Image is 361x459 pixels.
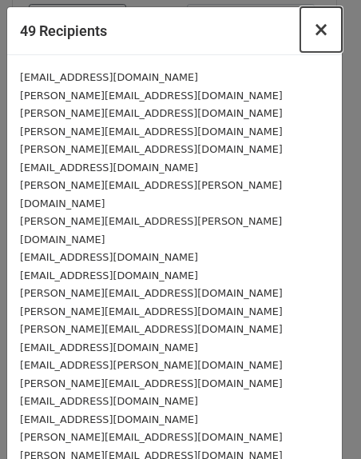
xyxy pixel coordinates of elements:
small: [PERSON_NAME][EMAIL_ADDRESS][DOMAIN_NAME] [20,323,283,335]
small: [PERSON_NAME][EMAIL_ADDRESS][PERSON_NAME][DOMAIN_NAME] [20,179,282,210]
small: [PERSON_NAME][EMAIL_ADDRESS][DOMAIN_NAME] [20,431,283,443]
small: [PERSON_NAME][EMAIL_ADDRESS][DOMAIN_NAME] [20,143,283,155]
button: Close [300,7,342,52]
small: [EMAIL_ADDRESS][PERSON_NAME][DOMAIN_NAME] [20,359,283,371]
small: [EMAIL_ADDRESS][DOMAIN_NAME] [20,413,198,425]
small: [EMAIL_ADDRESS][DOMAIN_NAME] [20,341,198,353]
h5: 49 Recipients [20,20,107,42]
iframe: Chat Widget [281,382,361,459]
span: × [313,18,329,41]
small: [PERSON_NAME][EMAIL_ADDRESS][DOMAIN_NAME] [20,126,283,138]
small: [EMAIL_ADDRESS][DOMAIN_NAME] [20,71,198,83]
small: [EMAIL_ADDRESS][DOMAIN_NAME] [20,269,198,281]
small: [PERSON_NAME][EMAIL_ADDRESS][PERSON_NAME][DOMAIN_NAME] [20,215,282,245]
small: [EMAIL_ADDRESS][DOMAIN_NAME] [20,162,198,174]
small: [EMAIL_ADDRESS][DOMAIN_NAME] [20,395,198,407]
small: [PERSON_NAME][EMAIL_ADDRESS][DOMAIN_NAME] [20,287,283,299]
small: [PERSON_NAME][EMAIL_ADDRESS][DOMAIN_NAME] [20,90,283,102]
small: [PERSON_NAME][EMAIL_ADDRESS][DOMAIN_NAME] [20,305,283,317]
small: [EMAIL_ADDRESS][DOMAIN_NAME] [20,251,198,263]
small: [PERSON_NAME][EMAIL_ADDRESS][DOMAIN_NAME] [20,107,283,119]
small: [PERSON_NAME][EMAIL_ADDRESS][DOMAIN_NAME] [20,377,283,389]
